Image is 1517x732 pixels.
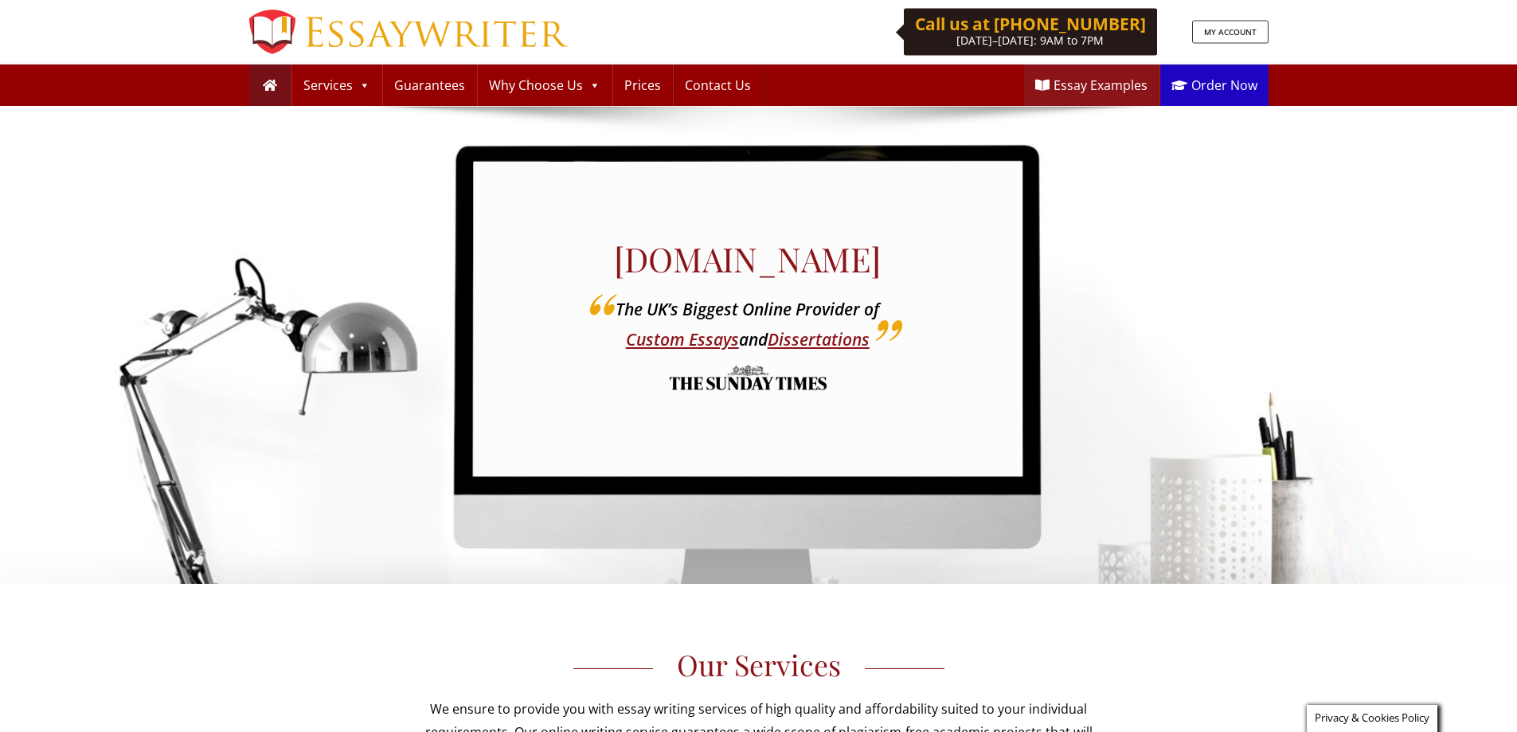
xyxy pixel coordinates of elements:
[1315,710,1429,725] span: Privacy & Cookies Policy
[1024,65,1159,106] a: Essay Examples
[383,65,476,106] a: Guarantees
[1160,65,1269,106] a: Order Now
[668,355,827,400] img: the sunday times
[616,298,879,350] i: The UK’s Biggest Online Provider of and
[626,328,739,350] a: Custom Essays
[292,65,381,106] a: Services
[416,648,1101,682] h3: Our Services
[956,33,1104,48] span: [DATE]–[DATE]: 9AM to 7PM
[478,65,612,106] a: Why Choose Us
[768,328,870,350] a: Dissertations
[674,65,762,106] a: Contact Us
[915,13,1146,35] b: Call us at [PHONE_NUMBER]
[613,65,672,106] a: Prices
[1192,21,1269,44] a: MY ACCOUNT
[614,239,881,279] h1: [DOMAIN_NAME]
